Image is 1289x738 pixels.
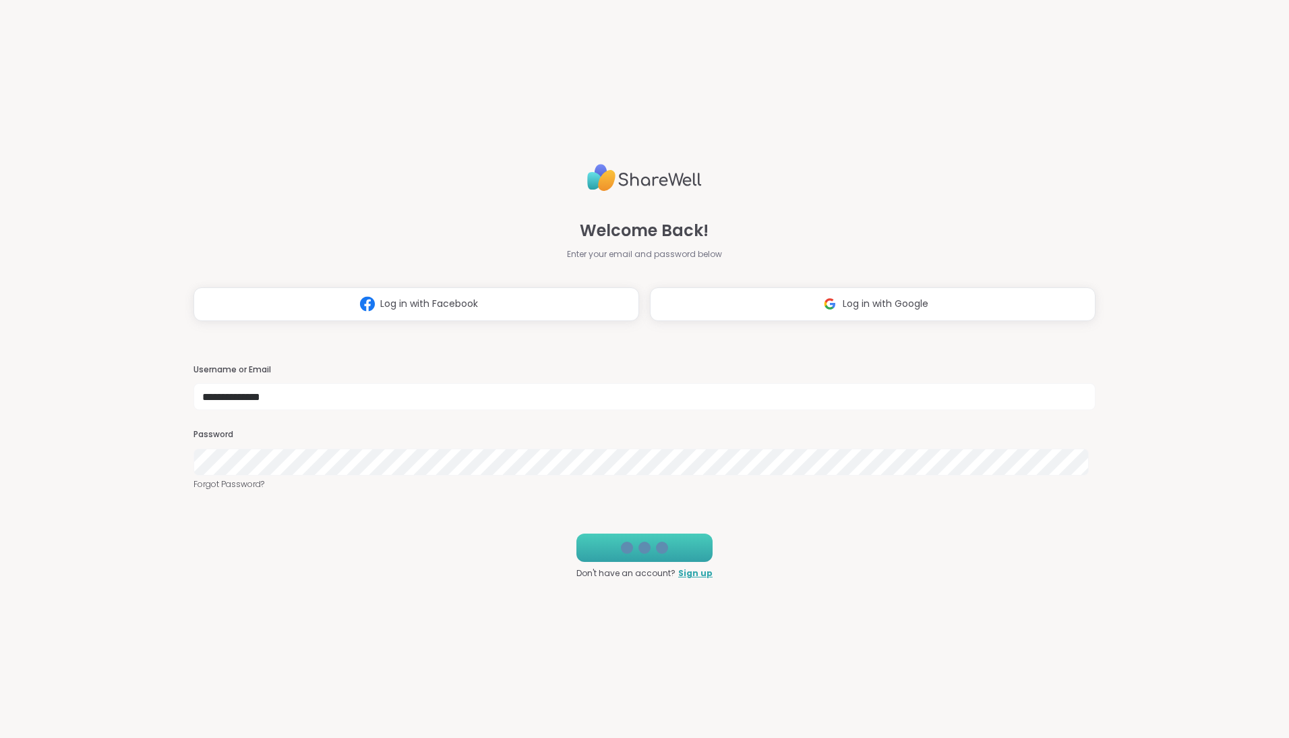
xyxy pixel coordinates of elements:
[567,248,722,260] span: Enter your email and password below
[193,478,1096,490] a: Forgot Password?
[576,567,676,579] span: Don't have an account?
[193,429,1096,441] h3: Password
[580,219,709,243] span: Welcome Back!
[587,159,702,197] img: ShareWell Logo
[678,567,713,579] a: Sign up
[193,364,1096,376] h3: Username or Email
